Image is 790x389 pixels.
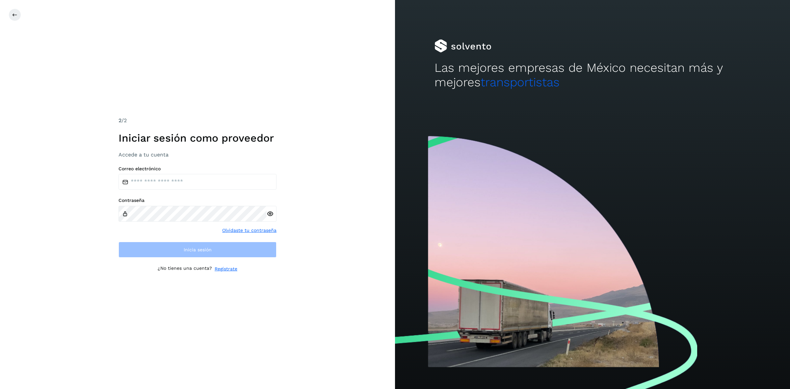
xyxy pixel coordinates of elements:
[118,166,276,172] label: Correo electrónico
[215,265,237,272] a: Regístrate
[184,247,212,252] span: Inicia sesión
[158,265,212,272] p: ¿No tienes una cuenta?
[118,198,276,203] label: Contraseña
[222,227,276,234] a: Olvidaste tu contraseña
[481,75,560,89] span: transportistas
[118,132,276,144] h1: Iniciar sesión como proveedor
[118,242,276,258] button: Inicia sesión
[118,152,276,158] h3: Accede a tu cuenta
[118,117,276,125] div: /2
[434,61,750,90] h2: Las mejores empresas de México necesitan más y mejores
[118,117,121,124] span: 2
